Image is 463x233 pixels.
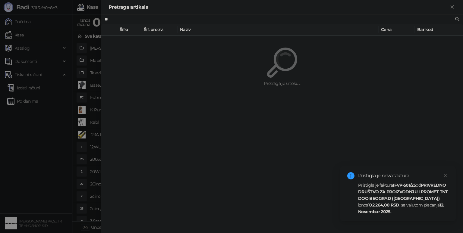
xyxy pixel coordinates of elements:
th: Šif. proizv. [141,24,178,36]
div: Pretraga je u toku... [116,80,449,87]
strong: 102.264,00 RSD [368,202,399,208]
div: Pristigla je faktura od , iznos , sa valutom plaćanja [358,182,449,215]
th: Bar kod [415,24,463,36]
span: info-circle [347,172,354,179]
a: Close [442,172,449,179]
th: Cena [379,24,415,36]
div: Pretraga artikala [109,4,449,11]
th: Šifra [117,24,141,36]
div: Pristigla je nova faktura [358,172,449,179]
strong: 12. Novembar 2025. [358,202,444,214]
th: Naziv [178,24,379,36]
strong: IFVP-501/25 [393,182,416,188]
strong: PRIVREDNO DRUŠTVO ZA PROIZVODNJU I PROMET TNT DOO BEOGRAD ([GEOGRAPHIC_DATA]) [358,182,448,201]
button: Zatvori [449,4,456,11]
span: close [443,173,447,178]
